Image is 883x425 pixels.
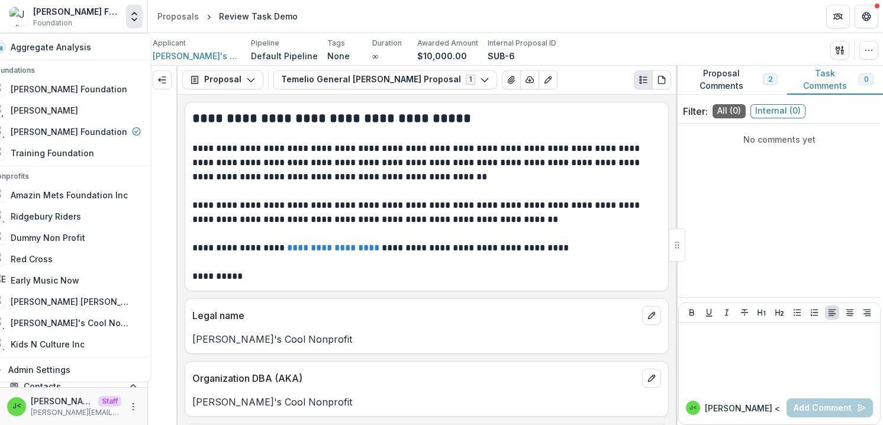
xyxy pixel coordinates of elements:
button: Open Contacts [5,377,143,396]
button: Align Left [825,305,839,320]
p: Organization DBA (AKA) [192,371,637,385]
div: [PERSON_NAME] Foundation [33,5,121,18]
p: None [327,50,350,62]
p: [PERSON_NAME]'s Cool Nonprofit [192,395,661,409]
button: Heading 1 [755,305,769,320]
span: 2 [768,75,772,83]
button: Italicize [720,305,734,320]
nav: breadcrumb [153,8,302,25]
p: SUB-6 [488,50,515,62]
span: Contacts [24,382,124,392]
p: ∞ [372,50,378,62]
p: Pipeline [251,38,279,49]
p: [PERSON_NAME] <[PERSON_NAME][EMAIL_ADDRESS][DOMAIN_NAME]> [31,395,94,407]
a: [PERSON_NAME]'s Cool Nonprofit [153,50,241,62]
button: Get Help [855,5,878,28]
span: All ( 0 ) [713,104,746,118]
button: Proposal [182,70,263,89]
button: Strike [737,305,752,320]
button: Heading 2 [772,305,787,320]
button: PDF view [652,70,671,89]
a: Proposals [153,8,204,25]
div: Julie <julie@trytemelio.com> [689,405,697,411]
p: No comments yet [683,133,876,146]
img: Julie Foundation [9,7,28,26]
p: Filter: [683,104,708,118]
p: Internal Proposal ID [488,38,556,49]
button: Align Center [843,305,857,320]
p: [PERSON_NAME]'s Cool Nonprofit [192,332,661,346]
span: 0 [864,75,868,83]
button: View Attached Files [502,70,521,89]
span: Foundation [33,18,72,28]
p: Staff [98,396,121,407]
button: Align Right [860,305,874,320]
p: [PERSON_NAME][EMAIL_ADDRESS][DOMAIN_NAME] [31,407,121,418]
button: Ordered List [807,305,821,320]
button: Task Comments [787,66,883,95]
button: More [126,400,140,414]
button: Bullet List [790,305,804,320]
button: Add Comment [787,398,873,417]
button: Temelio General [PERSON_NAME] Proposal1 [273,70,497,89]
p: Duration [372,38,402,49]
button: edit [642,369,661,388]
p: Applicant [153,38,186,49]
p: Default Pipeline [251,50,318,62]
button: Proposal Comments [676,66,787,95]
span: Internal ( 0 ) [750,104,805,118]
p: Awarded Amount [417,38,478,49]
p: Tags [327,38,345,49]
button: Expand left [153,70,172,89]
button: Plaintext view [634,70,653,89]
div: Proposals [157,10,199,22]
p: Legal name [192,308,637,323]
p: [PERSON_NAME] < [705,402,780,414]
button: Underline [702,305,716,320]
button: edit [642,306,661,325]
div: Julie <julie@trytemelio.com> [12,403,21,410]
button: Edit as form [539,70,557,89]
div: Review Task Demo [219,10,298,22]
button: Open entity switcher [126,5,143,28]
p: $10,000.00 [417,50,467,62]
button: Partners [826,5,850,28]
button: Bold [685,305,699,320]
